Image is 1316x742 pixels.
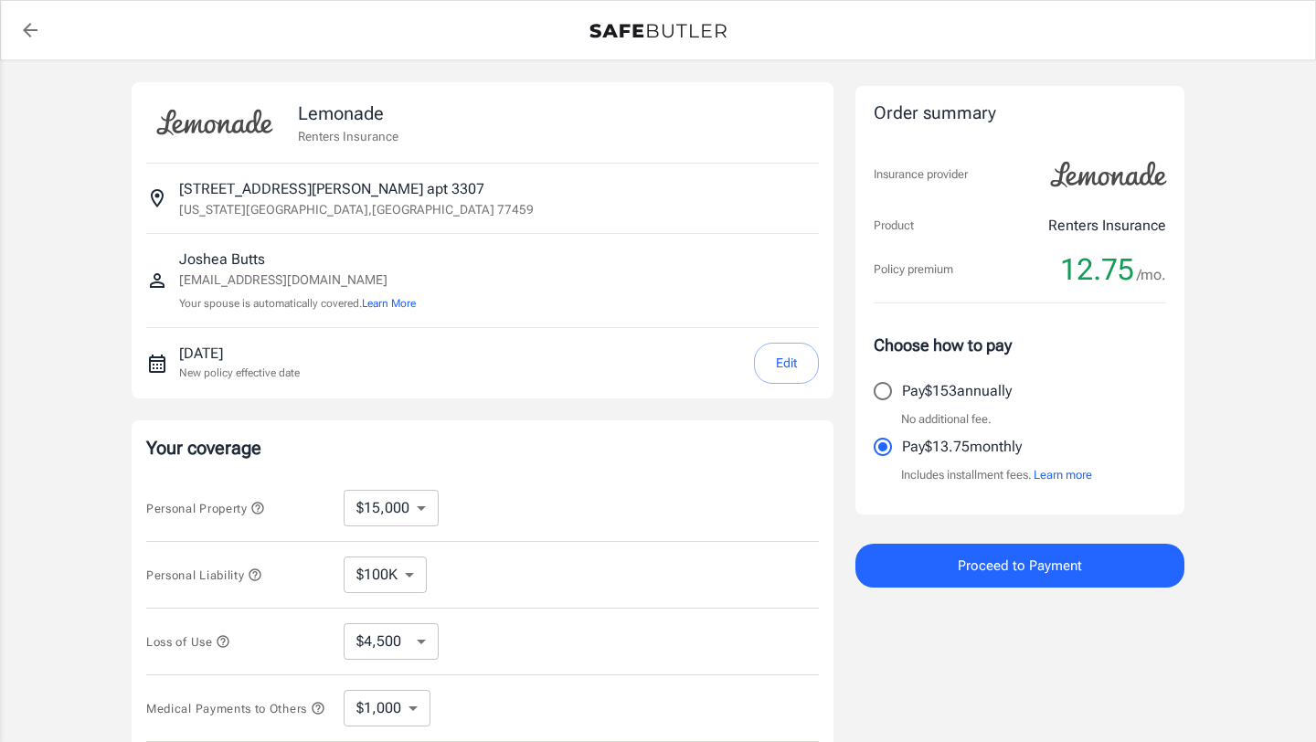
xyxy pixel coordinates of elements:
[146,568,262,582] span: Personal Liability
[179,270,416,290] p: [EMAIL_ADDRESS][DOMAIN_NAME]
[874,165,968,184] p: Insurance provider
[902,380,1012,402] p: Pay $153 annually
[146,631,230,652] button: Loss of Use
[298,100,398,127] p: Lemonade
[874,101,1166,127] div: Order summary
[855,544,1184,588] button: Proceed to Payment
[902,436,1022,458] p: Pay $13.75 monthly
[901,410,992,429] p: No additional fee.
[146,697,325,719] button: Medical Payments to Others
[179,295,416,313] p: Your spouse is automatically covered.
[146,497,265,519] button: Personal Property
[901,466,1092,484] p: Includes installment fees.
[1034,466,1092,484] button: Learn more
[298,127,398,145] p: Renters Insurance
[874,333,1166,357] p: Choose how to pay
[146,270,168,291] svg: Insured person
[1060,251,1134,288] span: 12.75
[146,635,230,649] span: Loss of Use
[146,97,283,148] img: Lemonade
[589,24,727,38] img: Back to quotes
[146,435,819,461] p: Your coverage
[874,260,953,279] p: Policy premium
[146,702,325,715] span: Medical Payments to Others
[1040,149,1177,200] img: Lemonade
[179,343,300,365] p: [DATE]
[179,178,484,200] p: [STREET_ADDRESS][PERSON_NAME] apt 3307
[754,343,819,384] button: Edit
[146,564,262,586] button: Personal Liability
[179,365,300,381] p: New policy effective date
[146,353,168,375] svg: New policy start date
[362,295,416,312] button: Learn More
[179,249,416,270] p: Joshea Butts
[958,554,1082,578] span: Proceed to Payment
[179,200,534,218] p: [US_STATE][GEOGRAPHIC_DATA] , [GEOGRAPHIC_DATA] 77459
[874,217,914,235] p: Product
[146,187,168,209] svg: Insured address
[12,12,48,48] a: back to quotes
[1137,262,1166,288] span: /mo.
[1048,215,1166,237] p: Renters Insurance
[146,502,265,515] span: Personal Property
